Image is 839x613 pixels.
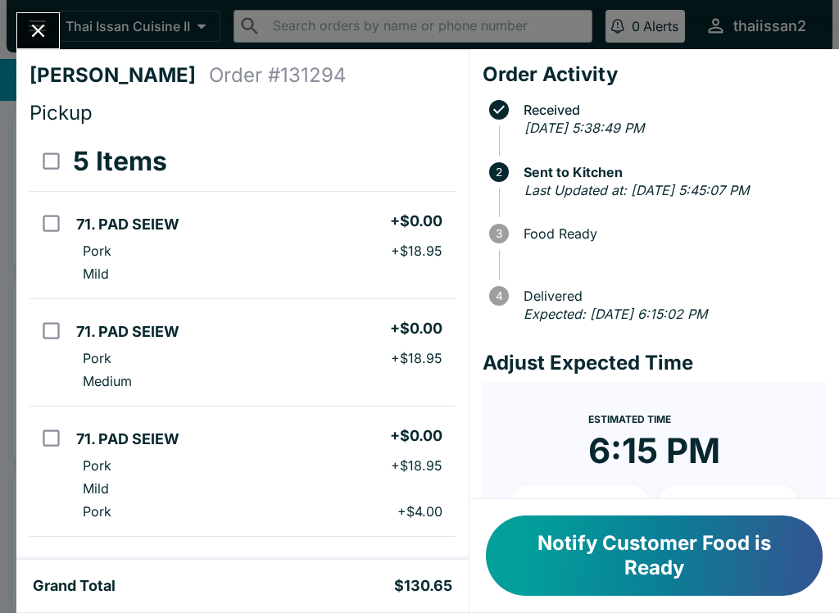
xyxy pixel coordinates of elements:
[588,413,671,425] span: Estimated Time
[524,120,644,136] em: [DATE] 5:38:49 PM
[515,102,826,117] span: Received
[209,63,347,88] h4: Order # 131294
[515,165,826,179] span: Sent to Kitchen
[76,215,179,234] h5: 71. PAD SEIEW
[515,226,826,241] span: Food Ready
[76,322,179,342] h5: 71. PAD SEIEW
[17,13,59,48] button: Close
[657,485,800,526] button: + 20
[390,556,442,576] h5: + $0.00
[483,62,826,87] h4: Order Activity
[496,227,502,240] text: 3
[391,457,442,474] p: + $18.95
[83,266,109,282] p: Mild
[29,63,209,88] h4: [PERSON_NAME]
[486,515,823,596] button: Notify Customer Food is Ready
[496,166,502,179] text: 2
[83,243,111,259] p: Pork
[76,429,179,449] h5: 71. PAD SEIEW
[73,145,167,178] h3: 5 Items
[483,351,826,375] h4: Adjust Expected Time
[509,485,651,526] button: + 10
[495,289,502,302] text: 4
[29,101,93,125] span: Pickup
[83,373,132,389] p: Medium
[394,576,452,596] h5: $130.65
[515,288,826,303] span: Delivered
[390,211,442,231] h5: + $0.00
[391,243,442,259] p: + $18.95
[83,480,109,497] p: Mild
[391,350,442,366] p: + $18.95
[397,503,442,520] p: + $4.00
[588,429,720,472] time: 6:15 PM
[390,319,442,338] h5: + $0.00
[390,426,442,446] h5: + $0.00
[33,576,116,596] h5: Grand Total
[524,306,707,322] em: Expected: [DATE] 6:15:02 PM
[83,350,111,366] p: Pork
[524,182,749,198] em: Last Updated at: [DATE] 5:45:07 PM
[83,457,111,474] p: Pork
[83,503,111,520] p: Pork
